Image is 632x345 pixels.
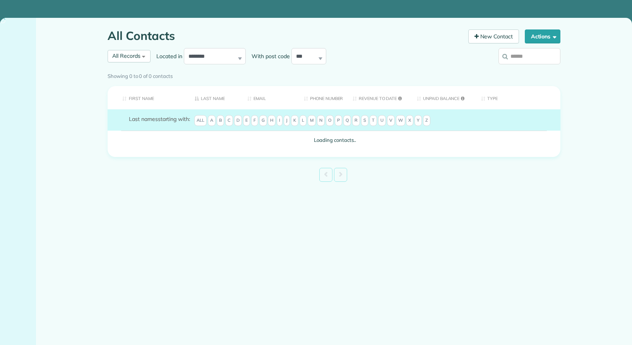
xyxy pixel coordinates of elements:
span: H [268,115,276,126]
th: Last Name: activate to sort column descending [189,86,241,110]
span: Z [423,115,430,126]
label: Located in [151,52,184,60]
span: A [208,115,216,126]
span: B [217,115,224,126]
td: Loading contacts.. [108,131,560,150]
span: D [234,115,242,126]
div: Showing 0 to 0 of 0 contacts [108,69,560,80]
th: Email: activate to sort column ascending [241,86,298,110]
span: Y [414,115,422,126]
th: First Name: activate to sort column ascending [108,86,189,110]
h1: All Contacts [108,29,462,42]
span: All [194,115,207,126]
span: K [291,115,298,126]
span: O [326,115,334,126]
span: Last names [129,116,158,122]
span: C [225,115,233,126]
span: S [361,115,368,126]
th: Revenue to Date: activate to sort column ascending [347,86,411,110]
span: V [387,115,395,126]
span: All Records [112,52,140,59]
span: X [406,115,413,126]
span: F [251,115,258,126]
span: Q [343,115,351,126]
span: P [335,115,342,126]
button: Actions [525,29,560,43]
span: T [370,115,377,126]
th: Phone number: activate to sort column ascending [298,86,347,110]
label: starting with: [129,115,190,123]
th: Type: activate to sort column ascending [475,86,560,110]
span: M [308,115,316,126]
span: N [317,115,325,126]
span: U [378,115,386,126]
span: R [352,115,360,126]
span: E [243,115,250,126]
span: L [300,115,307,126]
th: Unpaid Balance: activate to sort column ascending [411,86,475,110]
span: W [396,115,405,126]
label: With post code [246,52,291,60]
span: G [259,115,267,126]
span: I [277,115,283,126]
span: J [284,115,290,126]
a: New Contact [468,29,519,43]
